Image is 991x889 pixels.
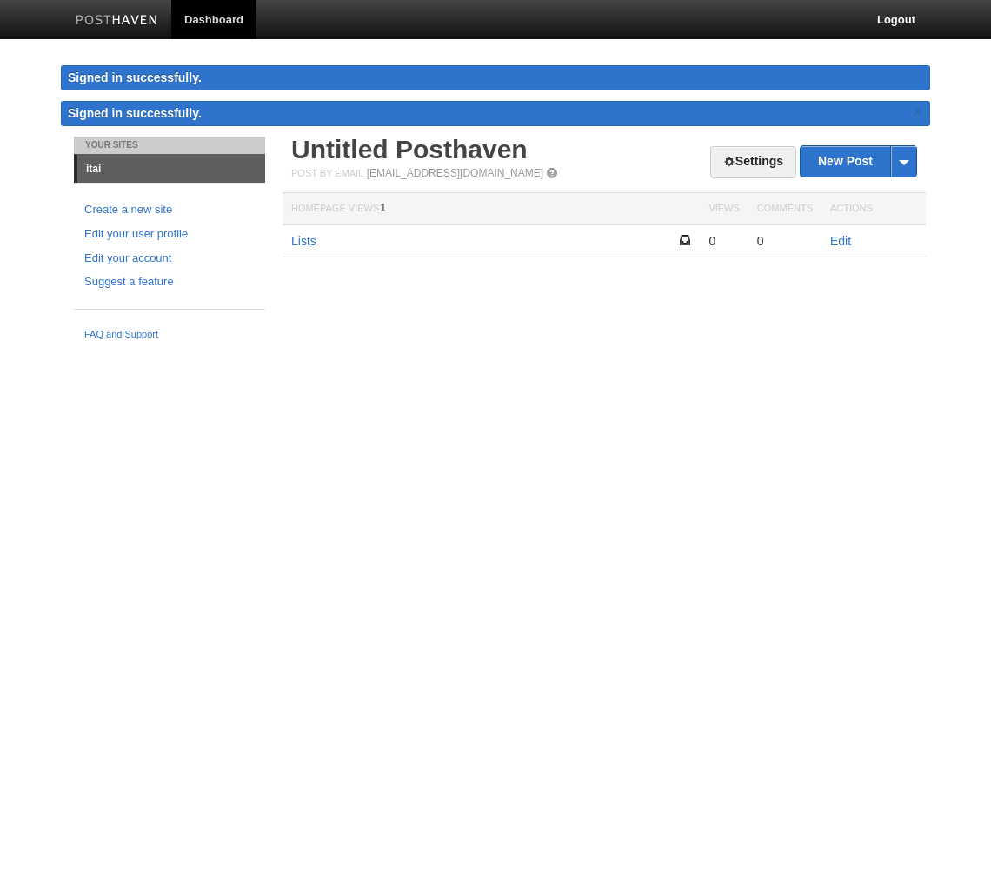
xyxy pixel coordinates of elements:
span: Post by Email [291,168,363,178]
li: Your Sites [74,137,265,154]
div: Signed in successfully. [61,65,930,90]
a: FAQ and Support [84,327,255,343]
a: itai [77,155,265,183]
a: Suggest a feature [84,273,255,291]
a: Edit [830,234,851,248]
a: Lists [291,234,316,248]
a: Edit your user profile [84,225,255,244]
th: Actions [821,193,926,225]
a: Untitled Posthaven [291,135,528,164]
div: 0 [757,233,813,249]
a: [EMAIL_ADDRESS][DOMAIN_NAME] [367,167,543,179]
div: 0 [708,233,739,249]
th: Homepage Views [283,193,700,225]
img: Posthaven-bar [76,15,158,28]
span: Signed in successfully. [68,106,202,120]
a: × [910,101,926,123]
span: 1 [380,202,386,214]
th: Views [700,193,748,225]
a: New Post [801,146,916,177]
th: Comments [748,193,821,225]
a: Settings [710,146,796,178]
a: Edit your account [84,250,255,268]
a: Create a new site [84,201,255,219]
